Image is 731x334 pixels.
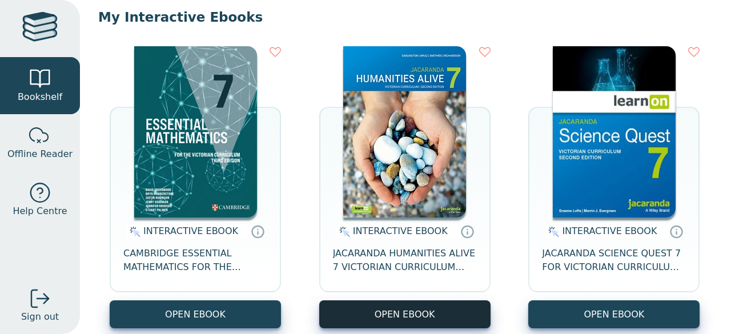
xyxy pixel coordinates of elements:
img: 329c5ec2-5188-ea11-a992-0272d098c78b.jpg [553,46,676,218]
button: OPEN EBOOK [528,300,700,328]
img: interactive.svg [545,225,559,239]
img: interactive.svg [126,225,140,239]
img: interactive.svg [336,225,350,239]
button: OPEN EBOOK [110,300,281,328]
span: INTERACTIVE EBOOK [562,226,657,236]
span: INTERACTIVE EBOOK [353,226,448,236]
span: INTERACTIVE EBOOK [143,226,238,236]
span: JACARANDA HUMANITIES ALIVE 7 VICTORIAN CURRICULUM LEARNON EBOOK 2E [333,247,477,274]
span: Help Centre [13,204,67,218]
span: Sign out [21,310,59,324]
span: CAMBRIDGE ESSENTIAL MATHEMATICS FOR THE VICTORIAN CURRICULUM YEAR 7 EBOOK 3E [123,247,267,274]
a: Interactive eBooks are accessed online via the publisher’s portal. They contain interactive resou... [669,224,683,238]
p: My Interactive Ebooks [98,9,713,26]
a: Interactive eBooks are accessed online via the publisher’s portal. They contain interactive resou... [460,224,474,238]
button: OPEN EBOOK [319,300,491,328]
img: a4cdec38-c0cf-47c5-bca4-515c5eb7b3e9.png [134,46,257,218]
span: Bookshelf [18,90,62,104]
img: 429ddfad-7b91-e911-a97e-0272d098c78b.jpg [343,46,466,218]
span: JACARANDA SCIENCE QUEST 7 FOR VICTORIAN CURRICULUM LEARNON 2E EBOOK [542,247,686,274]
a: Interactive eBooks are accessed online via the publisher’s portal. They contain interactive resou... [251,224,264,238]
span: Offline Reader [7,147,73,161]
